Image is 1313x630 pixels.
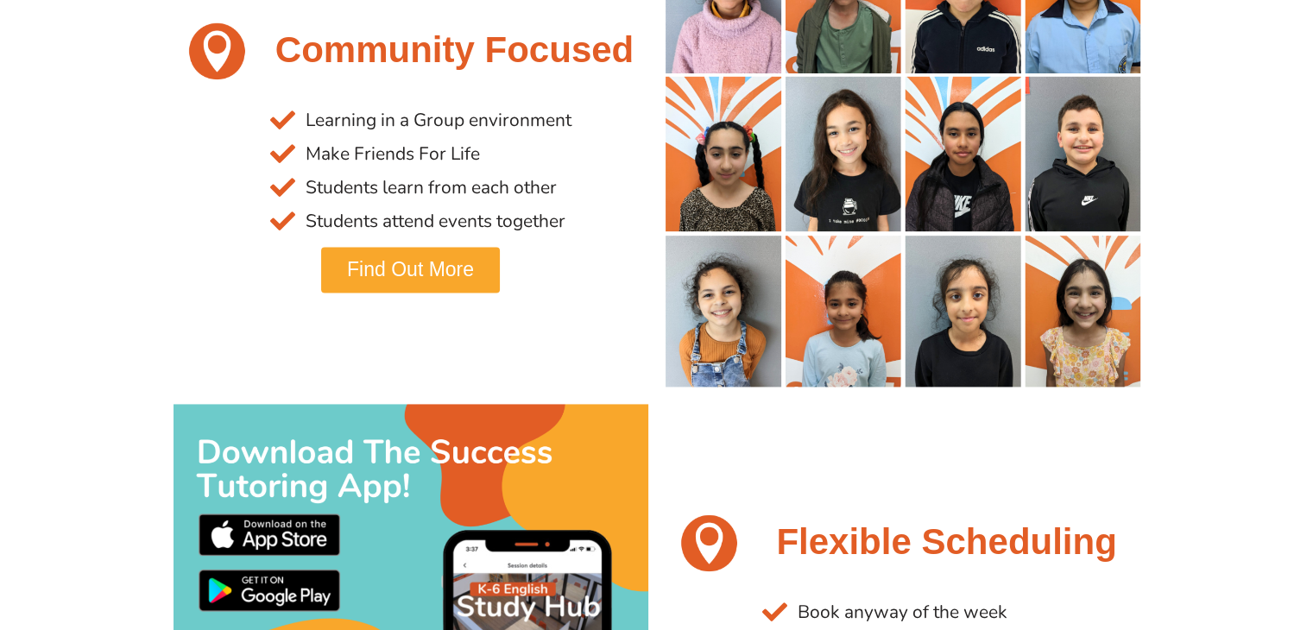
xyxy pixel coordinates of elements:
span: Make Friends For Life [301,137,480,171]
iframe: Chat Widget [1026,436,1313,630]
span: Learning in a Group environment [301,104,571,137]
span: Book anyway of the week [793,595,1007,629]
span: Find Out More [347,260,474,280]
a: Find Out More [321,247,500,293]
h2: Community Focused [269,27,639,74]
span: Students learn from each other [301,171,557,205]
span: Students attend events together [301,205,565,238]
h2: Flexible Scheduling [761,519,1131,566]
